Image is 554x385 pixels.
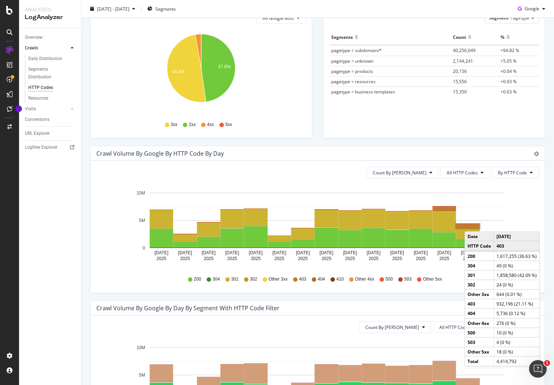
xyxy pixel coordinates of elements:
div: Conversions [25,116,49,123]
span: 2,144,241 [453,58,473,64]
div: Tooltip anchor [15,105,22,112]
span: pagetype = products [331,68,373,74]
span: 410 [336,276,344,282]
text: 47.8% [218,64,230,69]
td: 10 (0 %) [494,328,540,337]
td: 1,858,580 (42.09 %) [494,270,540,280]
div: Segments Distribution [28,66,69,81]
div: Crawl Volume by google by HTTP Code by Day [96,150,224,157]
span: pagetype = subdomain/* [331,47,382,53]
a: Logfiles Explorer [25,144,76,151]
span: Other 5xx [423,276,442,282]
td: 304 [465,261,494,270]
td: 18 (0 %) [494,347,540,356]
button: Count By [PERSON_NAME] [359,321,431,333]
td: 503 [465,337,494,347]
span: Count By Day [365,324,419,330]
td: [DATE] [494,232,540,241]
text: [DATE] [249,250,263,255]
div: Visits [25,105,36,113]
text: 2025 [251,256,261,261]
button: Count By [PERSON_NAME] [366,167,439,178]
text: 2025 [416,256,426,261]
span: 3xx [171,122,178,128]
text: [DATE] [390,250,404,255]
span: Other 4xx [355,276,374,282]
td: 301 [465,270,494,280]
div: Resources [28,95,48,102]
a: URL Explorer [25,130,76,137]
text: 2025 [274,256,284,261]
button: All HTTP Codes [440,167,490,178]
td: 644 (0.01 %) [494,289,540,299]
text: [DATE] [461,250,475,255]
text: 5M [139,218,145,223]
text: 2025 [439,256,449,261]
a: Overview [25,34,76,41]
text: 49.4% [172,70,185,75]
span: Other 3xx [269,276,288,282]
button: All HTTP Codes [433,321,483,333]
text: [DATE] [296,250,310,255]
text: [DATE] [320,250,333,255]
text: [DATE] [155,250,169,255]
text: [DATE] [202,250,215,255]
span: All HTTP Codes [439,324,470,330]
div: LogAnalyzer [25,13,75,22]
td: 302 [465,280,494,289]
span: 1 [544,360,550,366]
span: +0.03 % [501,78,517,85]
text: 2025 [322,256,332,261]
span: [DATE] - [DATE] [97,5,129,12]
span: 403 [299,276,306,282]
div: HTTP Codes [28,84,53,92]
div: Crawl Volume by google by Day by Segment with HTTP Code Filter [96,304,280,312]
span: All HTTP Codes [447,170,478,176]
td: 4 (0 %) [494,337,540,347]
td: 24 (0 %) [494,280,540,289]
svg: A chart. [96,184,539,269]
div: Analytics [25,6,75,13]
td: 5,736 (0.12 %) [494,308,540,318]
div: Logfiles Explorer [25,144,58,151]
td: HTTP Code [465,241,494,251]
div: A chart. [96,30,306,115]
text: 2025 [345,256,355,261]
span: 404 [318,276,325,282]
text: 2025 [298,256,308,261]
td: 932,196 (21.11 %) [494,299,540,308]
text: [DATE] [343,250,357,255]
span: 500 [385,276,393,282]
a: Visits [25,105,69,113]
a: HTTP Codes [28,84,76,92]
td: 403 [465,299,494,308]
span: pagetype = business-templates [331,89,395,95]
div: URL Explorer [25,130,50,137]
span: pagetype = unknown [331,58,373,64]
span: 5xx [225,122,232,128]
span: Google [525,5,539,12]
text: 2025 [204,256,214,261]
button: [DATE] - [DATE] [87,3,138,15]
td: 200 [465,251,494,261]
td: Other 5xx [465,347,494,356]
a: Conversions [25,116,76,123]
iframe: Intercom live chat [529,360,547,378]
div: Daily Distribution [28,55,62,63]
text: [DATE] [225,250,239,255]
span: 4xx [207,122,214,128]
span: +0.04 % [501,68,517,74]
button: All Google Bots [256,12,306,24]
text: [DATE] [272,250,286,255]
span: By HTTP Code [498,170,527,176]
span: +94.82 % [501,47,519,53]
td: 404 [465,308,494,318]
span: 200 [194,276,201,282]
td: Total [465,356,494,366]
a: Crawls [25,44,69,52]
span: Count By Day [373,170,426,176]
a: Resources [28,95,76,102]
div: Crawls [25,44,38,52]
text: 10M [137,345,145,350]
